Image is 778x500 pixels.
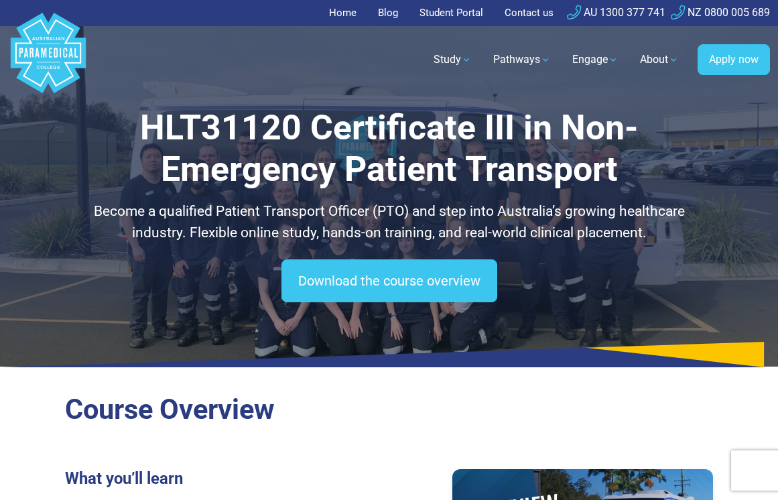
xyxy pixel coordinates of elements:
a: Study [426,41,480,78]
a: AU 1300 377 741 [567,6,665,19]
a: Apply now [698,44,770,75]
a: Download the course overview [281,259,497,302]
a: Engage [564,41,627,78]
a: Australian Paramedical College [8,26,88,94]
a: NZ 0800 005 689 [671,6,770,19]
h2: Course Overview [65,393,712,426]
a: Pathways [485,41,559,78]
a: About [632,41,687,78]
h1: HLT31120 Certificate III in Non-Emergency Patient Transport [65,107,712,190]
h3: What you’ll learn [65,469,381,489]
p: Become a qualified Patient Transport Officer (PTO) and step into Australia’s growing healthcare i... [65,201,712,243]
